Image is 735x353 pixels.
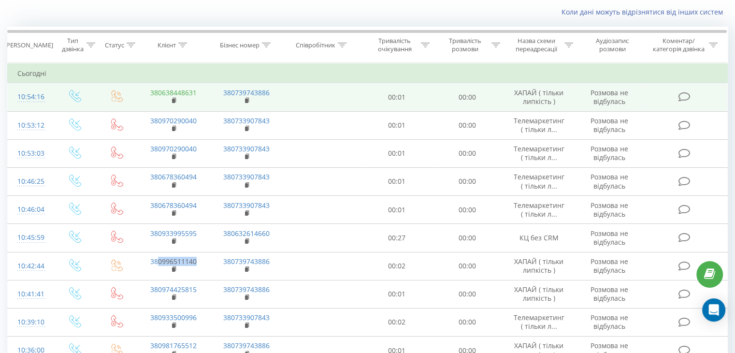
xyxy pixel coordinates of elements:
td: ХАПАЙ ( тільки липкість ) [502,252,575,280]
div: [PERSON_NAME] [4,41,53,49]
div: Тривалість очікування [371,37,419,53]
div: Статус [105,41,124,49]
a: 380981765512 [150,341,197,350]
div: Тип дзвінка [61,37,84,53]
span: Телемаркетинг ( тільки л... [514,313,564,331]
a: 380970290040 [150,144,197,153]
div: 10:46:25 [17,172,43,191]
a: 380678360494 [150,201,197,210]
a: 380733907843 [223,172,270,181]
div: Клієнт [158,41,176,49]
span: Розмова не відбулась [591,201,628,219]
td: 00:00 [432,167,502,195]
td: Сьогодні [8,64,728,83]
a: 380933500996 [150,313,197,322]
div: Назва схеми переадресації [511,37,562,53]
span: Телемаркетинг ( тільки л... [514,172,564,190]
div: 10:45:59 [17,228,43,247]
td: 00:00 [432,252,502,280]
td: 00:00 [432,224,502,252]
div: 10:46:04 [17,200,43,219]
td: 00:00 [432,280,502,308]
a: 380638448631 [150,88,197,97]
td: 00:00 [432,196,502,224]
td: 00:00 [432,308,502,336]
td: 00:27 [362,224,432,252]
a: Коли дані можуть відрізнятися вiд інших систем [562,7,728,16]
td: ХАПАЙ ( тільки липкість ) [502,83,575,111]
div: 10:39:10 [17,313,43,332]
div: 10:53:03 [17,144,43,163]
a: 380632614660 [223,229,270,238]
span: Розмова не відбулась [591,285,628,303]
div: 10:53:12 [17,116,43,135]
div: Співробітник [296,41,335,49]
a: 380733907843 [223,144,270,153]
td: 00:00 [432,111,502,139]
td: 00:00 [432,83,502,111]
td: 00:01 [362,280,432,308]
a: 380933995595 [150,229,197,238]
span: Розмова не відбулась [591,88,628,106]
span: Телемаркетинг ( тільки л... [514,116,564,134]
td: ХАПАЙ ( тільки липкість ) [502,280,575,308]
div: Бізнес номер [220,41,259,49]
td: 00:01 [362,111,432,139]
td: 00:01 [362,167,432,195]
td: 00:01 [362,83,432,111]
a: 380733907843 [223,313,270,322]
td: 00:00 [432,139,502,167]
div: Open Intercom Messenger [702,298,725,322]
div: Аудіозапис розмови [584,37,641,53]
span: Розмова не відбулась [591,144,628,162]
div: Коментар/категорія дзвінка [650,37,706,53]
a: 380974425815 [150,285,197,294]
span: Телемаркетинг ( тільки л... [514,201,564,219]
a: 380739743886 [223,285,270,294]
a: 380996511140 [150,257,197,266]
td: 00:01 [362,196,432,224]
a: 380739743886 [223,257,270,266]
span: Розмова не відбулась [591,313,628,331]
div: Тривалість розмови [441,37,489,53]
div: 10:54:16 [17,88,43,106]
a: 380739743886 [223,88,270,97]
span: Розмова не відбулась [591,229,628,247]
td: 00:02 [362,308,432,336]
a: 380970290040 [150,116,197,125]
span: Розмова не відбулась [591,116,628,134]
td: КЦ без CRM [502,224,575,252]
span: Розмова не відбулась [591,257,628,275]
div: 10:41:41 [17,285,43,304]
a: 380678360494 [150,172,197,181]
td: 00:02 [362,252,432,280]
a: 380733907843 [223,116,270,125]
a: 380739743886 [223,341,270,350]
span: Телемаркетинг ( тільки л... [514,144,564,162]
a: 380733907843 [223,201,270,210]
div: 10:42:44 [17,257,43,276]
td: 00:01 [362,139,432,167]
span: Розмова не відбулась [591,172,628,190]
